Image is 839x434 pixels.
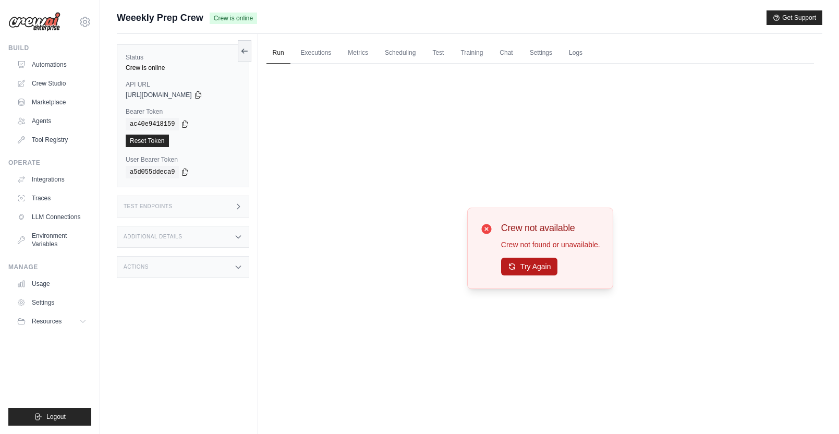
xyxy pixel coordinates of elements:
[13,209,91,225] a: LLM Connections
[126,118,179,130] code: ac40e9418159
[13,275,91,292] a: Usage
[126,91,192,99] span: [URL][DOMAIN_NAME]
[124,264,149,270] h3: Actions
[13,94,91,111] a: Marketplace
[13,190,91,207] a: Traces
[210,13,257,24] span: Crew is online
[426,42,450,64] a: Test
[13,171,91,188] a: Integrations
[126,155,240,164] label: User Bearer Token
[13,75,91,92] a: Crew Studio
[8,44,91,52] div: Build
[8,408,91,426] button: Logout
[46,413,66,421] span: Logout
[501,239,600,250] p: Crew not found or unavailable.
[563,42,589,64] a: Logs
[13,56,91,73] a: Automations
[126,107,240,116] label: Bearer Token
[32,317,62,325] span: Resources
[117,10,203,25] span: Weeekly Prep Crew
[124,203,173,210] h3: Test Endpoints
[493,42,519,64] a: Chat
[124,234,182,240] h3: Additional Details
[126,166,179,178] code: a5d055ddeca9
[342,42,374,64] a: Metrics
[126,53,240,62] label: Status
[501,258,558,275] button: Try Again
[126,64,240,72] div: Crew is online
[454,42,489,64] a: Training
[126,135,169,147] a: Reset Token
[13,294,91,311] a: Settings
[13,113,91,129] a: Agents
[13,313,91,330] button: Resources
[13,131,91,148] a: Tool Registry
[8,263,91,271] div: Manage
[266,42,290,64] a: Run
[501,221,600,235] h3: Crew not available
[8,12,60,32] img: Logo
[379,42,422,64] a: Scheduling
[126,80,240,89] label: API URL
[767,10,822,25] button: Get Support
[8,159,91,167] div: Operate
[13,227,91,252] a: Environment Variables
[524,42,558,64] a: Settings
[295,42,338,64] a: Executions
